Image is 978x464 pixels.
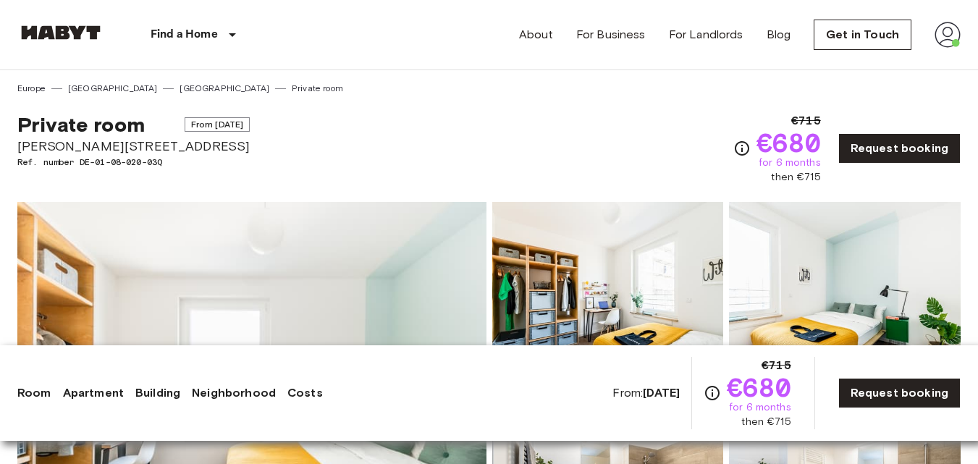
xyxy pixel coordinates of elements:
[180,82,269,95] a: [GEOGRAPHIC_DATA]
[287,384,323,402] a: Costs
[192,384,276,402] a: Neighborhood
[17,82,46,95] a: Europe
[759,156,821,170] span: for 6 months
[838,133,961,164] a: Request booking
[791,112,821,130] span: €715
[814,20,911,50] a: Get in Touch
[729,202,961,392] img: Picture of unit DE-01-08-020-03Q
[704,384,721,402] svg: Check cost overview for full price breakdown. Please note that discounts apply to new joiners onl...
[17,384,51,402] a: Room
[135,384,180,402] a: Building
[733,140,751,157] svg: Check cost overview for full price breakdown. Please note that discounts apply to new joiners onl...
[151,26,218,43] p: Find a Home
[292,82,343,95] a: Private room
[68,82,158,95] a: [GEOGRAPHIC_DATA]
[935,22,961,48] img: avatar
[756,130,821,156] span: €680
[576,26,646,43] a: For Business
[762,357,791,374] span: €715
[612,385,680,401] span: From:
[17,137,250,156] span: [PERSON_NAME][STREET_ADDRESS]
[185,117,250,132] span: From [DATE]
[492,202,724,392] img: Picture of unit DE-01-08-020-03Q
[17,112,145,137] span: Private room
[767,26,791,43] a: Blog
[17,25,104,40] img: Habyt
[643,386,680,400] b: [DATE]
[63,384,124,402] a: Apartment
[727,374,791,400] span: €680
[519,26,553,43] a: About
[771,170,820,185] span: then €715
[741,415,791,429] span: then €715
[838,378,961,408] a: Request booking
[729,400,791,415] span: for 6 months
[17,156,250,169] span: Ref. number DE-01-08-020-03Q
[669,26,743,43] a: For Landlords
